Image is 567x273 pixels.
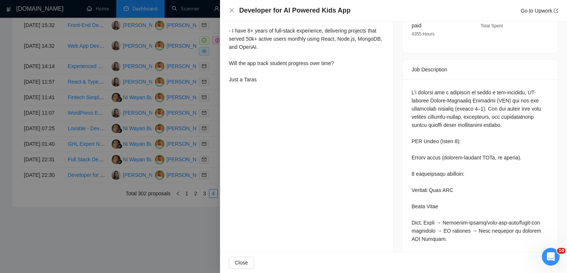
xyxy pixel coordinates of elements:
[229,257,254,269] button: Close
[412,60,549,80] div: Job Description
[239,6,351,15] h4: Developer for AI Powered Kids App
[235,259,248,267] span: Close
[557,248,566,254] span: 10
[229,7,235,14] button: Close
[520,8,558,14] a: Go to Upworkexport
[554,9,558,13] span: export
[412,31,434,37] span: 4355 Hours
[481,23,503,28] span: Total Spent
[542,248,560,266] iframe: Intercom live chat
[229,7,235,13] span: close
